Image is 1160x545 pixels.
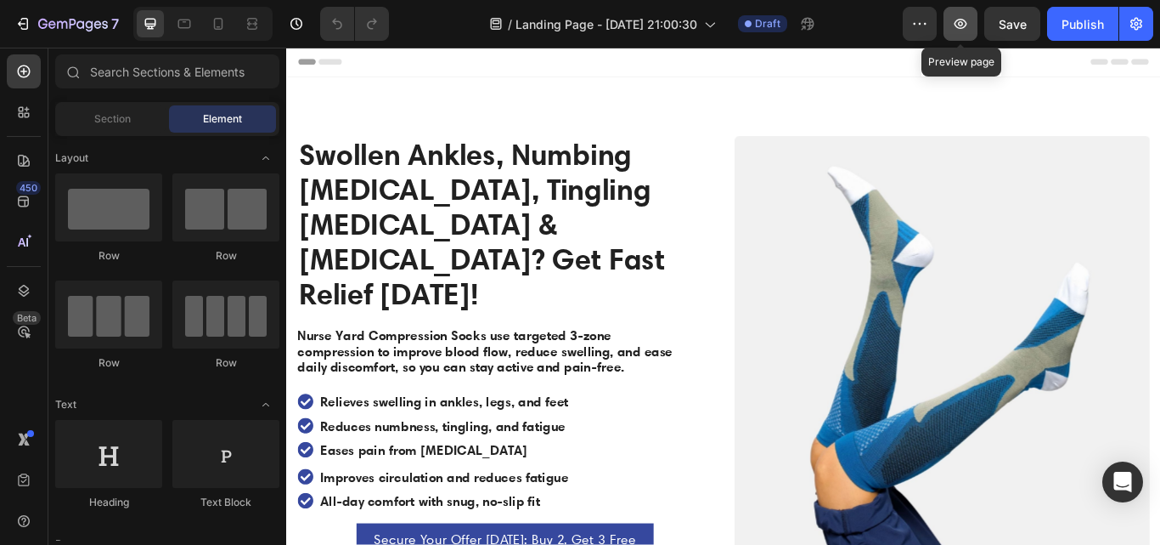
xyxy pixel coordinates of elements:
p: 7 [111,14,119,34]
div: Row [55,248,162,264]
span: Landing Page - [DATE] 21:00:30 [515,15,697,33]
iframe: Design area [286,48,1160,545]
div: Row [172,355,279,371]
span: Toggle open [252,145,279,172]
strong: All-day comfort with snug, no-slip fit [39,519,296,539]
span: Element [203,111,242,127]
button: 7 [7,7,127,41]
span: Section [94,111,131,127]
span: / [508,15,512,33]
strong: Improves circulation and reduces fatigue [39,491,329,511]
input: Search Sections & Elements [55,54,279,88]
span: Draft [755,16,780,31]
button: Publish [1047,7,1118,41]
div: Undo/Redo [320,7,389,41]
span: Toggle open [252,391,279,418]
span: Text [55,397,76,412]
div: Row [172,248,279,264]
span: Save [999,17,1027,31]
div: Heading [55,495,162,510]
div: 450 [16,181,41,195]
div: Text Block [172,495,279,510]
div: Publish [1061,15,1104,33]
span: Layout [55,150,88,166]
div: Open Intercom Messenger [1102,462,1143,502]
div: Beta [13,311,41,325]
button: Save [984,7,1040,41]
div: Row [55,355,162,371]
